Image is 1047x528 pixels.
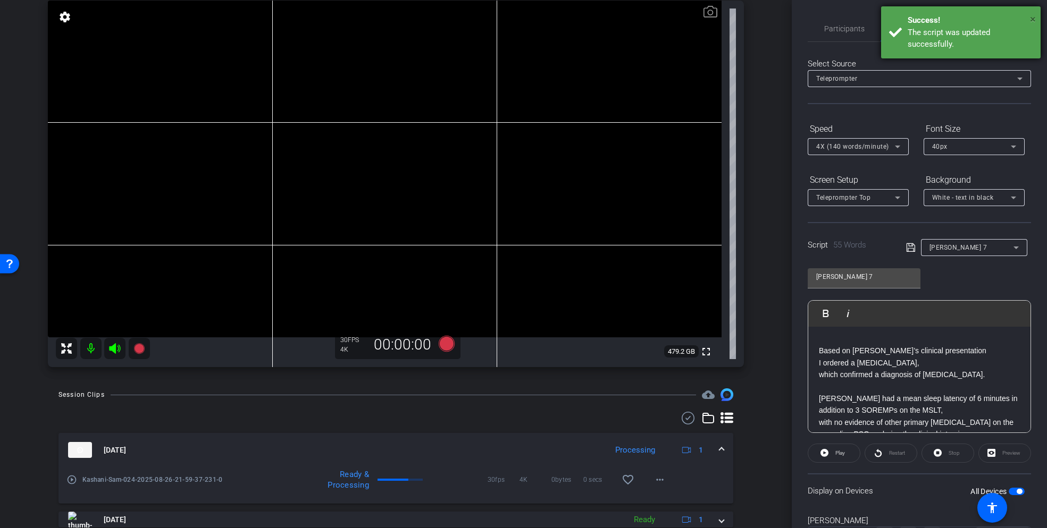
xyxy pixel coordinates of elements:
div: The script was updated successfully. [908,27,1033,50]
p: Based on [PERSON_NAME]’s clinical presentation [819,345,1020,356]
mat-icon: settings [57,11,72,23]
div: 4K [340,345,367,354]
mat-icon: accessibility [986,501,999,514]
span: FPS [348,336,359,344]
div: Session Clips [58,389,105,400]
div: Select Source [808,58,1031,70]
span: Play [835,450,845,456]
span: Participants [824,25,865,32]
input: Title [816,270,912,283]
p: which confirmed a diagnosis of [MEDICAL_DATA]. [819,369,1020,380]
p: with no evidence of other primary [MEDICAL_DATA] on the preceding PSG or during the clinical inte... [819,416,1020,440]
mat-expansion-panel-header: thumb-nail[DATE]Ready1 [58,512,733,527]
mat-icon: more_horiz [654,473,666,486]
div: 00:00:00 [367,336,438,354]
div: Screen Setup [808,171,909,189]
span: 0 secs [583,474,615,485]
div: Display on Devices [808,473,1031,508]
div: Success! [908,14,1033,27]
span: Kashani-Sam-024-2025-08-26-21-59-37-231-0 [82,474,238,485]
span: 4K [520,474,551,485]
span: White - text in black [932,194,994,201]
span: 30fps [488,474,520,485]
img: thumb-nail [68,512,92,527]
button: Play [808,444,860,463]
span: 55 Words [833,240,866,250]
mat-icon: cloud_upload [702,388,715,401]
span: × [1030,13,1036,25]
div: Speed [808,120,909,138]
div: [PERSON_NAME] [808,515,1031,527]
div: Font Size [924,120,1025,138]
button: Bold (⌘B) [816,303,836,324]
span: 1 [699,514,703,525]
span: Teleprompter [816,75,857,82]
span: [DATE] [104,514,126,525]
span: Teleprompter Top [816,194,870,201]
p: [PERSON_NAME] had a mean sleep latency of 6 minutes in addition to 3 SOREMPs on the MSLT, [819,393,1020,416]
div: Background [924,171,1025,189]
mat-icon: fullscreen [700,345,713,358]
mat-icon: favorite_border [622,473,634,486]
mat-icon: play_circle_outline [66,474,77,485]
span: Destinations for your clips [702,388,715,401]
div: thumb-nail[DATE]Processing1 [58,467,733,504]
div: Ready & Processing [299,469,374,490]
img: thumb-nail [68,442,92,458]
button: Close [1030,11,1036,27]
div: Ready [629,514,660,526]
span: 0bytes [551,474,583,485]
span: 4X (140 words/minute) [816,143,889,150]
button: Italic (⌘I) [838,303,858,324]
div: 30 [340,336,367,344]
div: Processing [610,444,660,456]
span: [DATE] [104,445,126,456]
span: 1 [699,445,703,456]
div: Script [808,239,891,251]
mat-expansion-panel-header: thumb-nail[DATE]Processing1 [58,433,733,467]
span: 479.2 GB [664,345,699,358]
label: All Devices [970,486,1009,497]
img: Session clips [721,388,733,401]
span: 40px [932,143,948,150]
span: [PERSON_NAME] 7 [929,244,987,251]
p: I ordered a [MEDICAL_DATA], [819,357,1020,369]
